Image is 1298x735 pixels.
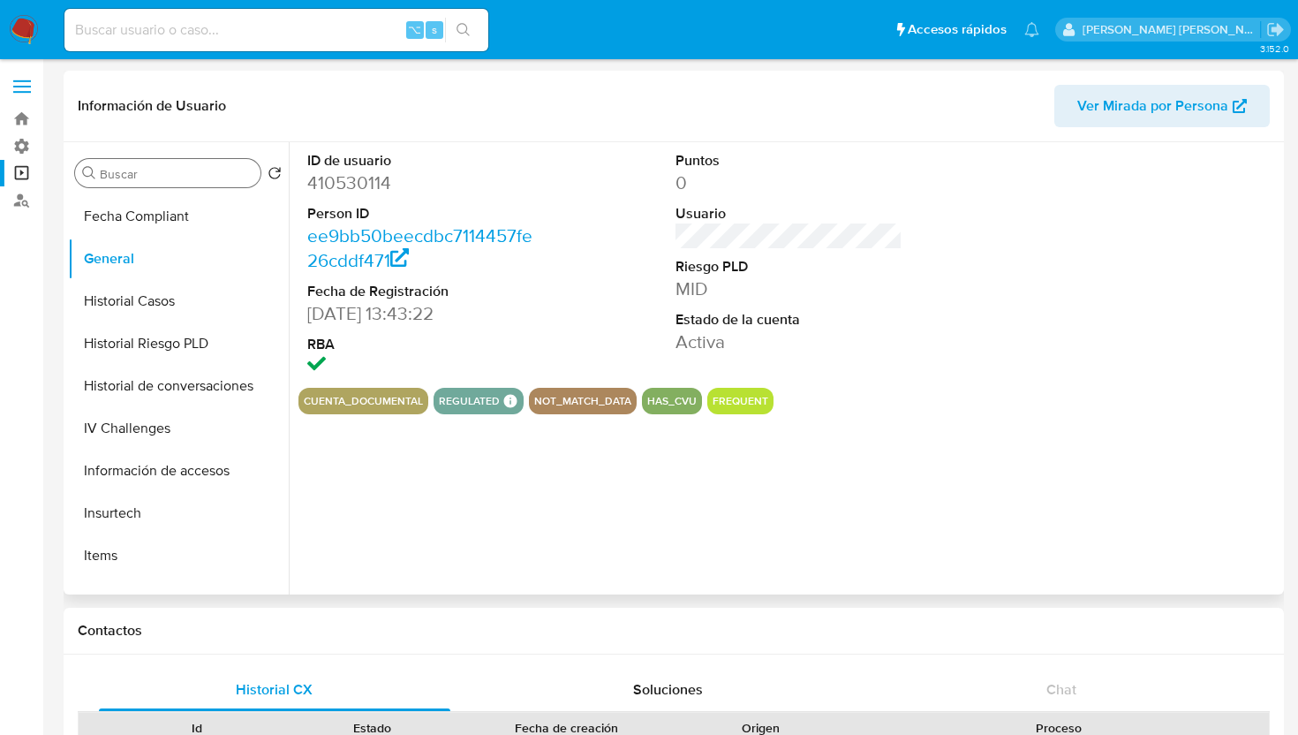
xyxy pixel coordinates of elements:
[307,223,532,273] a: ee9bb50beecdbc7114457fe26cddf471
[1024,22,1039,37] a: Notificaciones
[100,166,253,182] input: Buscar
[445,18,481,42] button: search-icon
[675,277,903,301] dd: MID
[68,195,289,238] button: Fecha Compliant
[1054,85,1270,127] button: Ver Mirada por Persona
[908,20,1007,39] span: Accesos rápidos
[633,679,703,700] span: Soluciones
[82,166,96,180] button: Buscar
[307,204,535,224] dt: Person ID
[713,398,768,405] button: frequent
[1083,21,1261,38] p: ariel.cabral@mercadolibre.com
[1266,20,1285,39] a: Salir
[307,335,535,354] dt: RBA
[307,151,535,170] dt: ID de usuario
[68,322,289,365] button: Historial Riesgo PLD
[68,280,289,322] button: Historial Casos
[68,577,289,619] button: KYC
[236,679,313,700] span: Historial CX
[675,257,903,277] dt: Riesgo PLD
[78,97,226,115] h1: Información de Usuario
[675,204,903,224] dt: Usuario
[439,398,500,405] button: regulated
[675,151,903,170] dt: Puntos
[78,622,1270,640] h1: Contactos
[68,238,289,280] button: General
[268,166,282,186] button: Volver al orden por defecto
[534,398,631,405] button: not_match_data
[408,21,421,38] span: ⌥
[64,19,488,42] input: Buscar usuario o caso...
[307,282,535,301] dt: Fecha de Registración
[675,170,903,195] dd: 0
[647,398,697,405] button: has_cvu
[1046,679,1076,700] span: Chat
[68,492,289,534] button: Insurtech
[68,450,289,492] button: Información de accesos
[307,301,535,326] dd: [DATE] 13:43:22
[1077,85,1228,127] span: Ver Mirada por Persona
[68,534,289,577] button: Items
[68,365,289,407] button: Historial de conversaciones
[68,407,289,450] button: IV Challenges
[675,310,903,330] dt: Estado de la cuenta
[307,170,535,195] dd: 410530114
[675,330,903,354] dd: Activa
[432,21,437,38] span: s
[304,398,423,405] button: cuenta_documental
